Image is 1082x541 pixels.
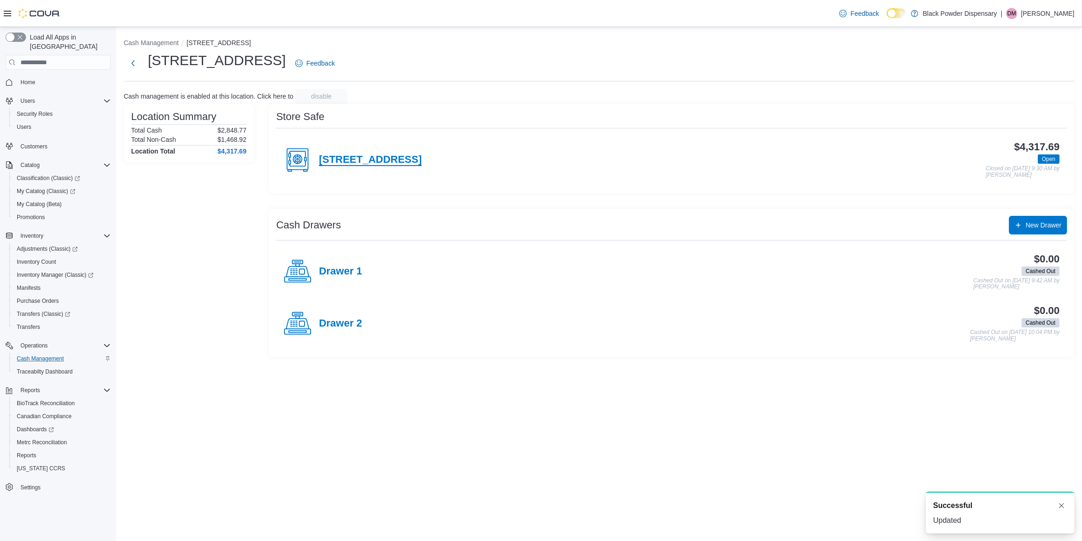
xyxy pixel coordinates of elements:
[17,426,54,433] span: Dashboards
[1022,267,1060,276] span: Cashed Out
[20,97,35,105] span: Users
[9,211,114,224] button: Promotions
[9,268,114,281] a: Inventory Manager (Classic)
[13,321,44,333] a: Transfers
[20,342,48,349] span: Operations
[1014,141,1060,153] h3: $4,317.69
[13,308,111,320] span: Transfers (Classic)
[17,482,44,493] a: Settings
[13,269,111,281] span: Inventory Manager (Classic)
[13,450,111,461] span: Reports
[17,141,51,152] a: Customers
[13,366,111,377] span: Traceabilty Dashboard
[17,385,111,396] span: Reports
[9,242,114,255] a: Adjustments (Classic)
[1001,8,1002,19] p: |
[13,295,63,307] a: Purchase Orders
[9,365,114,378] button: Traceabilty Dashboard
[17,310,70,318] span: Transfers (Classic)
[13,424,111,435] span: Dashboards
[13,173,84,184] a: Classification (Classic)
[13,353,67,364] a: Cash Management
[306,59,335,68] span: Feedback
[2,384,114,397] button: Reports
[17,140,111,152] span: Customers
[17,465,65,472] span: [US_STATE] CCRS
[17,160,43,171] button: Catalog
[836,4,883,23] a: Feedback
[13,437,71,448] a: Metrc Reconciliation
[17,160,111,171] span: Catalog
[1026,319,1055,327] span: Cashed Out
[13,437,111,448] span: Metrc Reconciliation
[124,39,179,47] button: Cash Management
[17,76,111,88] span: Home
[850,9,879,18] span: Feedback
[1008,8,1016,19] span: DM
[1026,220,1062,230] span: New Drawer
[13,173,111,184] span: Classification (Classic)
[17,200,62,208] span: My Catalog (Beta)
[13,243,81,254] a: Adjustments (Classic)
[1056,500,1067,511] button: Dismiss toast
[218,147,246,155] h4: $4,317.69
[20,232,43,240] span: Inventory
[20,484,40,491] span: Settings
[319,318,362,330] h4: Drawer 2
[13,121,111,133] span: Users
[9,120,114,134] button: Users
[9,281,114,294] button: Manifests
[13,411,75,422] a: Canadian Compliance
[17,340,111,351] span: Operations
[19,9,60,18] img: Cova
[319,154,422,166] h4: [STREET_ADDRESS]
[13,243,111,254] span: Adjustments (Classic)
[17,385,44,396] button: Reports
[1038,154,1060,164] span: Open
[2,481,114,494] button: Settings
[1034,305,1060,316] h3: $0.00
[13,411,111,422] span: Canadian Compliance
[1006,8,1017,19] div: Daniel Mulcahy
[1026,267,1055,275] span: Cashed Out
[974,278,1060,290] p: Cashed Out on [DATE] 9:42 AM by [PERSON_NAME]
[26,33,111,51] span: Load All Apps in [GEOGRAPHIC_DATA]
[2,339,114,352] button: Operations
[17,340,52,351] button: Operations
[17,413,72,420] span: Canadian Compliance
[6,72,111,518] nav: Complex example
[933,515,1067,526] div: Updated
[13,186,79,197] a: My Catalog (Classic)
[13,450,40,461] a: Reports
[13,212,111,223] span: Promotions
[20,161,40,169] span: Catalog
[2,75,114,89] button: Home
[17,439,67,446] span: Metrc Reconciliation
[933,500,1067,511] div: Notification
[13,108,111,120] span: Security Roles
[17,95,39,107] button: Users
[17,174,80,182] span: Classification (Classic)
[124,38,1075,49] nav: An example of EuiBreadcrumbs
[311,92,332,101] span: disable
[186,39,251,47] button: [STREET_ADDRESS]
[13,256,111,267] span: Inventory Count
[13,212,49,223] a: Promotions
[9,397,114,410] button: BioTrack Reconciliation
[970,329,1060,342] p: Cashed Out on [DATE] 10:04 PM by [PERSON_NAME]
[1021,8,1075,19] p: [PERSON_NAME]
[1022,318,1060,327] span: Cashed Out
[13,308,74,320] a: Transfers (Classic)
[13,199,111,210] span: My Catalog (Beta)
[131,136,176,143] h6: Total Non-Cash
[9,255,114,268] button: Inventory Count
[2,139,114,153] button: Customers
[986,166,1060,178] p: Closed on [DATE] 9:30 AM by [PERSON_NAME]
[17,271,93,279] span: Inventory Manager (Classic)
[17,230,47,241] button: Inventory
[17,214,45,221] span: Promotions
[13,256,60,267] a: Inventory Count
[17,110,53,118] span: Security Roles
[13,398,79,409] a: BioTrack Reconciliation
